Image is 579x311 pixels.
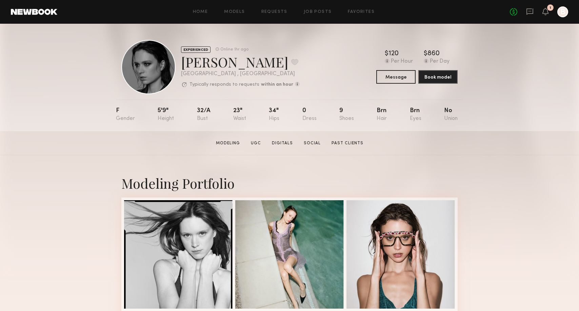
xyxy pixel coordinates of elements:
a: UGC [248,140,264,146]
a: B [557,6,568,17]
a: Favorites [348,10,375,14]
div: F [116,108,135,122]
a: Digitals [269,140,296,146]
div: No [444,108,458,122]
a: Job Posts [304,10,332,14]
a: Models [224,10,245,14]
div: Brn [377,108,387,122]
div: Brn [410,108,421,122]
div: Online 1hr ago [220,47,248,52]
a: Modeling [213,140,243,146]
div: 1 [550,6,551,10]
div: $ [424,50,427,57]
div: 34" [269,108,279,122]
div: 120 [388,50,399,57]
div: [GEOGRAPHIC_DATA] , [GEOGRAPHIC_DATA] [181,71,300,77]
div: 5'9" [158,108,174,122]
button: Book model [418,70,458,84]
p: Typically responds to requests [189,82,259,87]
div: 9 [339,108,354,122]
div: 0 [302,108,317,122]
a: Social [301,140,323,146]
a: Past Clients [329,140,366,146]
div: 23" [233,108,246,122]
div: Modeling Portfolio [121,174,458,192]
div: Per Day [430,59,450,65]
div: 32/a [197,108,211,122]
a: Home [193,10,208,14]
a: Requests [261,10,287,14]
button: Message [376,70,416,84]
b: within an hour [261,82,293,87]
div: EXPERIENCED [181,46,211,53]
div: $ [385,50,388,57]
div: [PERSON_NAME] [181,53,300,71]
div: 860 [427,50,440,57]
div: Per Hour [391,59,413,65]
